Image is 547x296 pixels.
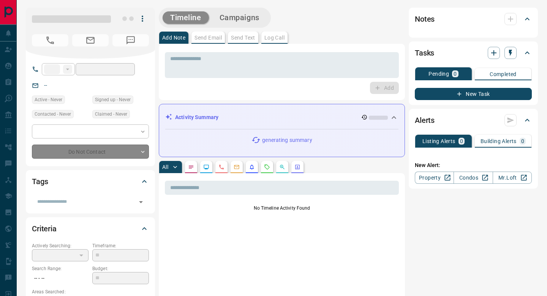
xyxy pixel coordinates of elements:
[95,96,131,103] span: Signed up - Never
[136,197,146,207] button: Open
[279,164,285,170] svg: Opportunities
[460,138,463,144] p: 0
[415,114,435,126] h2: Alerts
[95,110,127,118] span: Claimed - Never
[92,265,149,272] p: Budget:
[264,164,270,170] svg: Requests
[165,205,399,212] p: No Timeline Activity Found
[44,82,47,88] a: --
[32,242,89,249] p: Actively Searching:
[415,44,532,62] div: Tasks
[490,72,517,77] p: Completed
[32,220,149,238] div: Criteria
[32,175,48,188] h2: Tags
[203,164,209,170] svg: Lead Browsing Activity
[162,35,185,40] p: Add Note
[32,265,89,272] p: Search Range:
[72,34,109,46] span: No Email
[415,161,532,169] p: New Alert:
[32,34,68,46] span: No Number
[415,10,532,28] div: Notes
[481,138,517,144] p: Building Alerts
[32,223,57,235] h2: Criteria
[454,172,493,184] a: Condos
[415,88,532,100] button: New Task
[262,136,312,144] p: generating summary
[218,164,224,170] svg: Calls
[32,172,149,191] div: Tags
[422,138,455,144] p: Listing Alerts
[188,164,194,170] svg: Notes
[32,272,89,285] p: -- - --
[212,11,267,24] button: Campaigns
[162,164,168,170] p: All
[415,13,435,25] h2: Notes
[165,110,398,124] div: Activity Summary
[35,96,62,103] span: Active - Never
[32,145,149,159] div: Do Not Contact
[294,164,300,170] svg: Agent Actions
[163,11,209,24] button: Timeline
[175,113,218,121] p: Activity Summary
[112,34,149,46] span: No Number
[428,71,449,76] p: Pending
[521,138,524,144] p: 0
[32,288,149,295] p: Areas Searched:
[35,110,71,118] span: Contacted - Never
[493,172,532,184] a: Mr.Loft
[92,242,149,249] p: Timeframe:
[454,71,457,76] p: 0
[415,172,454,184] a: Property
[234,164,240,170] svg: Emails
[415,111,532,129] div: Alerts
[249,164,255,170] svg: Listing Alerts
[415,47,434,59] h2: Tasks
